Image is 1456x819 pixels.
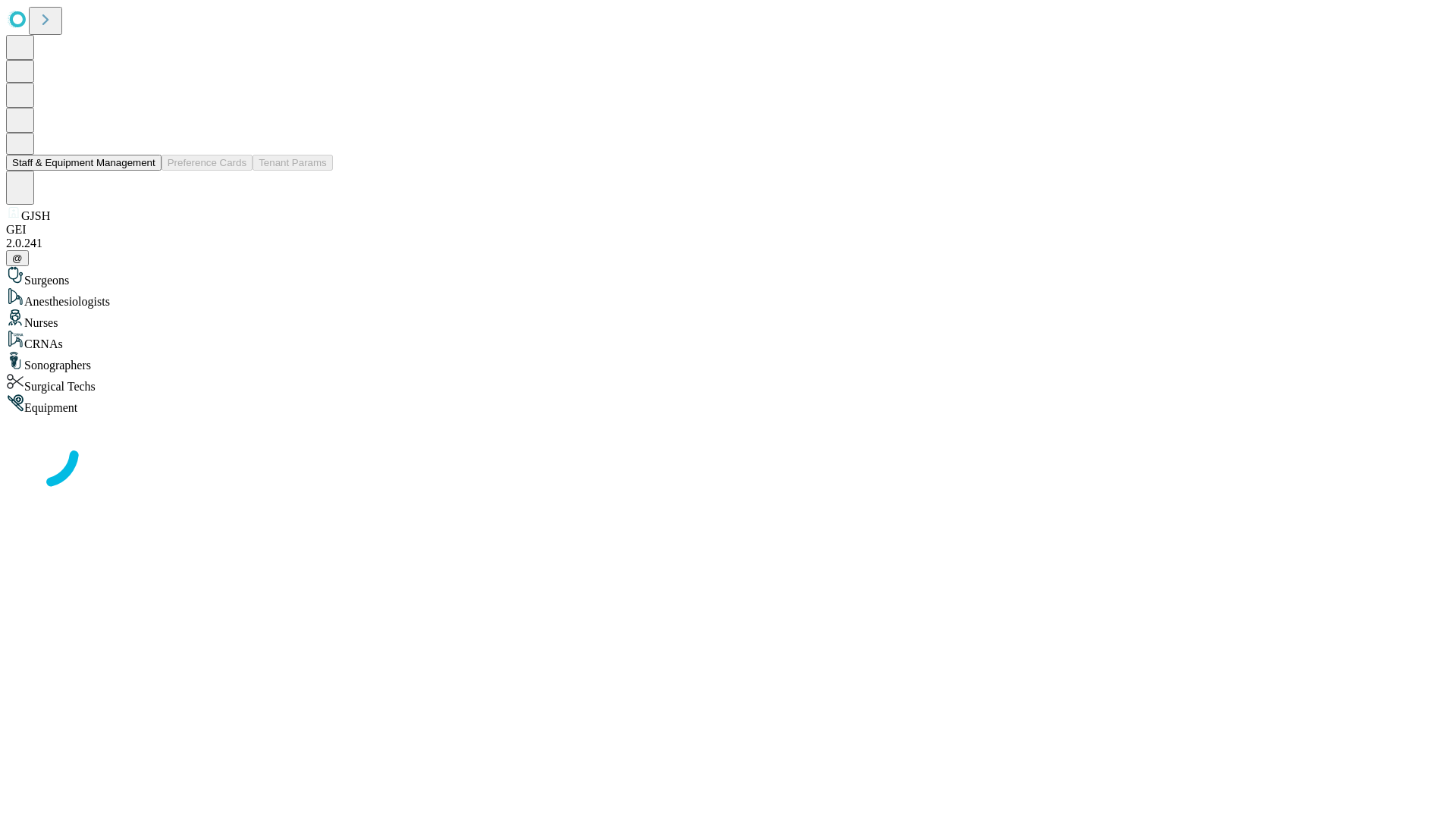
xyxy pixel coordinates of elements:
[253,155,333,171] button: Tenant Params
[6,351,1450,372] div: Sonographers
[6,266,1450,287] div: Surgeons
[6,155,162,171] button: Staff & Equipment Management
[162,155,253,171] button: Preference Cards
[6,394,1450,415] div: Equipment
[6,223,1450,237] div: GEI
[6,287,1450,309] div: Anesthesiologists
[6,250,29,266] button: @
[21,209,50,222] span: GJSH
[6,330,1450,351] div: CRNAs
[6,309,1450,330] div: Nurses
[6,372,1450,394] div: Surgical Techs
[6,237,1450,250] div: 2.0.241
[12,253,23,264] span: @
